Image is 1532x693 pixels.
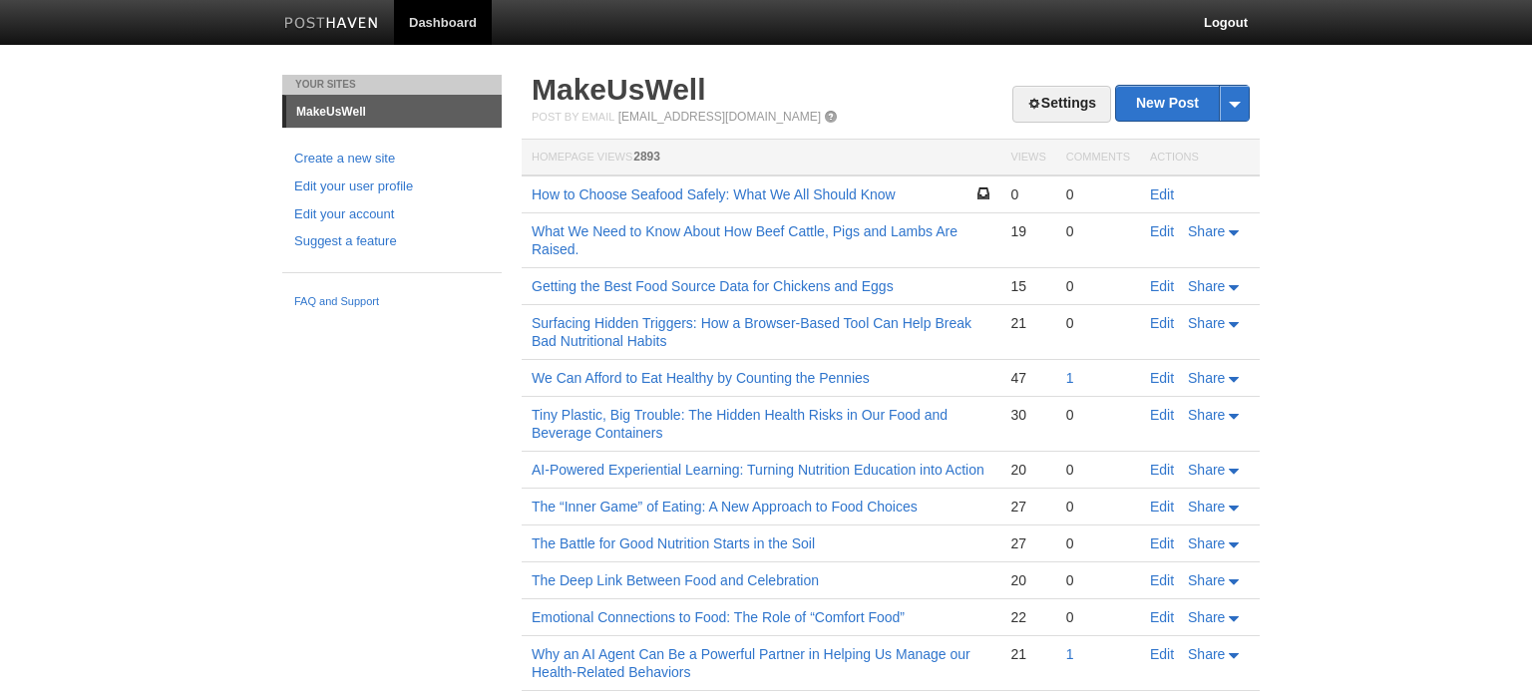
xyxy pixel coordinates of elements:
a: Edit [1150,499,1174,515]
div: 0 [1066,498,1130,516]
span: Share [1188,609,1225,625]
a: Getting the Best Food Source Data for Chickens and Eggs [532,278,894,294]
div: 27 [1010,534,1045,552]
a: Edit [1150,370,1174,386]
a: MakeUsWell [286,96,502,128]
div: 0 [1066,185,1130,203]
a: Create a new site [294,149,490,170]
div: 0 [1066,406,1130,424]
img: Posthaven-bar [284,17,379,32]
a: New Post [1116,86,1249,121]
a: Settings [1012,86,1111,123]
a: FAQ and Support [294,293,490,311]
span: 2893 [633,150,660,164]
div: 19 [1010,222,1045,240]
div: 0 [1066,608,1130,626]
a: What We Need to Know About How Beef Cattle, Pigs and Lambs Are Raised. [532,223,957,257]
a: Edit [1150,278,1174,294]
span: Share [1188,535,1225,551]
span: Share [1188,223,1225,239]
div: 20 [1010,571,1045,589]
div: 0 [1066,277,1130,295]
div: 0 [1066,222,1130,240]
div: 0 [1066,461,1130,479]
span: Share [1188,499,1225,515]
div: 0 [1010,185,1045,203]
a: Edit [1150,462,1174,478]
a: Surfacing Hidden Triggers: How a Browser-Based Tool Can Help Break Bad Nutritional Habits [532,315,971,349]
a: The “Inner Game” of Eating: A New Approach to Food Choices [532,499,918,515]
span: Share [1188,462,1225,478]
a: Edit [1150,535,1174,551]
div: 0 [1066,571,1130,589]
a: Why an AI Agent Can Be a Powerful Partner in Helping Us Manage our Health-Related Behaviors [532,646,970,680]
th: Views [1000,140,1055,176]
div: 0 [1066,314,1130,332]
a: 1 [1066,646,1074,662]
a: Edit [1150,646,1174,662]
a: Suggest a feature [294,231,490,252]
span: Share [1188,278,1225,294]
a: Edit [1150,315,1174,331]
div: 0 [1066,534,1130,552]
div: 21 [1010,645,1045,663]
a: Edit [1150,572,1174,588]
div: 27 [1010,498,1045,516]
span: Share [1188,315,1225,331]
div: 21 [1010,314,1045,332]
div: 47 [1010,369,1045,387]
a: Edit your user profile [294,176,490,197]
a: MakeUsWell [532,73,706,106]
th: Comments [1056,140,1140,176]
a: Edit your account [294,204,490,225]
div: 20 [1010,461,1045,479]
a: Edit [1150,609,1174,625]
div: 15 [1010,277,1045,295]
a: Tiny Plastic, Big Trouble: The Hidden Health Risks in Our Food and Beverage Containers [532,407,948,441]
li: Your Sites [282,75,502,95]
a: 1 [1066,370,1074,386]
a: Edit [1150,407,1174,423]
div: 22 [1010,608,1045,626]
a: Emotional Connections to Food: The Role of “Comfort Food” [532,609,905,625]
span: Post by Email [532,111,614,123]
span: Share [1188,646,1225,662]
a: We Can Afford to Eat Healthy by Counting the Pennies [532,370,870,386]
span: Share [1188,407,1225,423]
a: How to Choose Seafood Safely: What We All Should Know [532,186,896,202]
a: [EMAIL_ADDRESS][DOMAIN_NAME] [618,110,821,124]
a: The Battle for Good Nutrition Starts in the Soil [532,535,815,551]
a: AI-Powered Experiential Learning: Turning Nutrition Education into Action [532,462,984,478]
a: The Deep Link Between Food and Celebration [532,572,819,588]
a: Edit [1150,186,1174,202]
span: Share [1188,572,1225,588]
th: Homepage Views [522,140,1000,176]
a: Edit [1150,223,1174,239]
div: 30 [1010,406,1045,424]
th: Actions [1140,140,1260,176]
span: Share [1188,370,1225,386]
